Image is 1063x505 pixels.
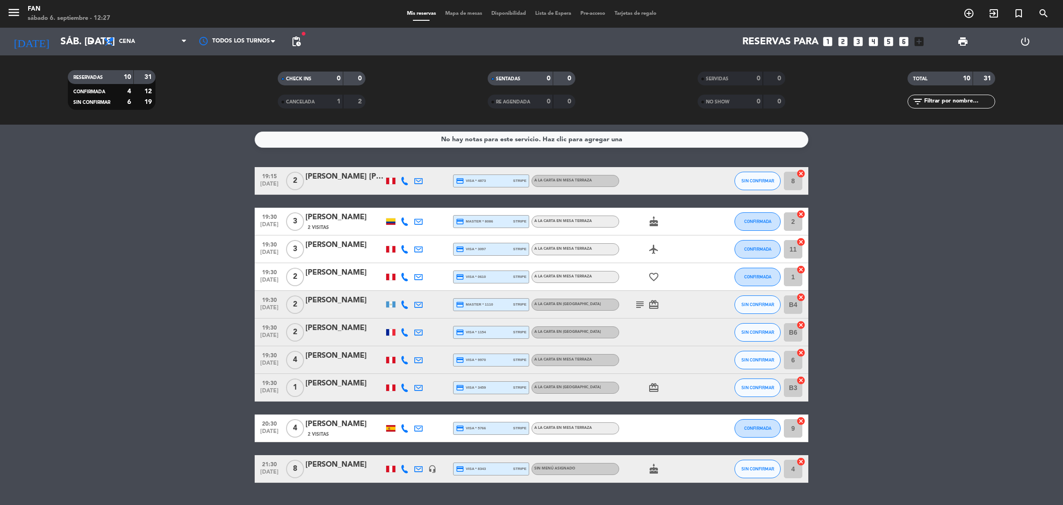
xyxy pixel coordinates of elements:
[337,75,340,82] strong: 0
[73,100,110,105] span: SIN CONFIRMAR
[796,320,806,330] i: cancel
[534,247,592,251] span: A la carta en Mesa Terraza
[258,222,281,232] span: [DATE]
[456,424,464,433] i: credit_card
[648,299,659,310] i: card_giftcard
[741,302,774,307] span: SIN CONFIRMAR
[534,426,592,430] span: A la carta en Mesa Terraza
[741,385,774,390] span: SIN CONFIRMAR
[286,100,315,104] span: CANCELADA
[534,275,592,278] span: A la carta en Mesa Terraza
[258,458,281,469] span: 21:30
[7,31,56,52] i: [DATE]
[7,6,21,23] button: menu
[735,172,781,190] button: SIN CONFIRMAR
[144,99,154,105] strong: 19
[994,28,1056,55] div: LOG OUT
[735,379,781,397] button: SIN CONFIRMAR
[305,171,384,183] div: [PERSON_NAME] [PERSON_NAME]
[984,75,993,82] strong: 31
[852,36,864,48] i: looks_3
[744,219,771,224] span: CONFIRMADA
[706,77,729,81] span: SERVIDAS
[1013,8,1024,19] i: turned_in_not
[456,465,486,473] span: visa * 8343
[513,178,526,184] span: stripe
[258,277,281,288] span: [DATE]
[610,11,661,16] span: Tarjetas de regalo
[735,323,781,342] button: SIN CONFIRMAR
[648,382,659,393] i: card_giftcard
[648,463,659,475] i: cake
[1038,8,1049,19] i: search
[735,212,781,231] button: CONFIRMADA
[741,466,774,471] span: SIN CONFIRMAR
[456,465,464,473] i: credit_card
[456,245,486,253] span: visa * 3097
[796,376,806,385] i: cancel
[456,301,464,309] i: credit_card
[28,14,110,23] div: sábado 6. septiembre - 12:27
[258,428,281,439] span: [DATE]
[534,330,601,334] span: A la carta en [GEOGRAPHIC_DATA]
[456,177,464,185] i: credit_card
[496,77,520,81] span: SENTADAS
[534,179,592,182] span: A la carta en Mesa Terraza
[576,11,610,16] span: Pre-acceso
[127,88,131,95] strong: 4
[648,216,659,227] i: cake
[144,88,154,95] strong: 12
[513,357,526,363] span: stripe
[258,266,281,277] span: 19:30
[513,329,526,335] span: stripe
[735,295,781,314] button: SIN CONFIRMAR
[286,460,304,478] span: 8
[735,240,781,259] button: CONFIRMADA
[291,36,302,47] span: pending_actions
[441,11,487,16] span: Mapa de mesas
[534,302,601,306] span: A la carta en [GEOGRAPHIC_DATA]
[963,8,974,19] i: add_circle_outline
[988,8,999,19] i: exit_to_app
[86,36,97,47] i: arrow_drop_down
[456,273,464,281] i: credit_card
[73,90,105,94] span: CONFIRMADA
[741,330,774,335] span: SIN CONFIRMAR
[456,356,486,364] span: visa * 9970
[867,36,879,48] i: looks_4
[567,98,573,105] strong: 0
[534,358,592,361] span: A la carta en Mesa Terraza
[513,466,526,472] span: stripe
[456,328,486,337] span: visa * 1154
[777,98,783,105] strong: 0
[286,323,304,342] span: 2
[796,457,806,466] i: cancel
[777,75,783,82] strong: 0
[456,328,464,337] i: credit_card
[957,36,968,47] span: print
[513,274,526,280] span: stripe
[286,268,304,286] span: 2
[757,75,760,82] strong: 0
[7,6,21,19] i: menu
[567,75,573,82] strong: 0
[258,181,281,192] span: [DATE]
[258,294,281,305] span: 19:30
[534,467,575,470] span: Sin menú asignado
[144,74,154,80] strong: 31
[258,377,281,388] span: 19:30
[428,465,436,473] i: headset_mic
[742,36,818,48] span: Reservas para
[305,350,384,362] div: [PERSON_NAME]
[513,246,526,252] span: stripe
[286,379,304,397] span: 1
[258,388,281,398] span: [DATE]
[913,36,925,48] i: add_box
[124,74,131,80] strong: 10
[796,169,806,178] i: cancel
[305,295,384,307] div: [PERSON_NAME]
[796,265,806,274] i: cancel
[308,431,329,438] span: 2 Visitas
[456,384,464,392] i: credit_card
[286,77,311,81] span: CHECK INS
